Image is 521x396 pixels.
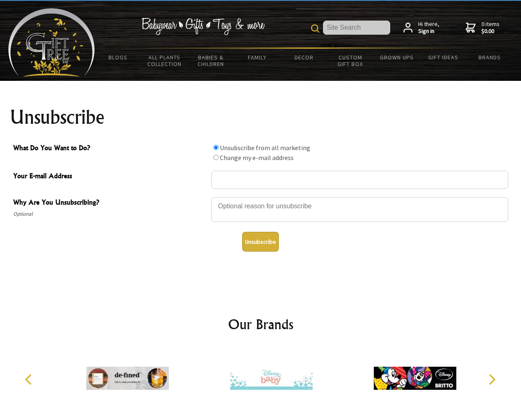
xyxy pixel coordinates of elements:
[403,21,439,35] a: Hi there,Sign in
[466,21,500,35] a: 0 items$0.00
[281,49,327,66] a: Decor
[8,8,95,77] img: Babyware - Gifts - Toys and more...
[211,171,508,189] input: Your E-mail Address
[242,232,279,252] button: Unsubscribe
[467,49,513,66] a: Brands
[17,314,505,334] h2: Our Brands
[323,21,390,35] input: Site Search
[95,49,141,66] a: BLOGS
[13,209,207,219] span: Optional
[13,143,207,155] span: What Do You Want to Do?
[211,197,508,222] textarea: Why Are You Unsubscribing?
[141,49,188,73] a: All Plants Collection
[234,49,281,66] a: Family
[213,155,219,160] input: What Do You Want to Do?
[481,20,500,35] span: 0 items
[220,144,310,152] label: Unsubscribe from all marketing
[213,145,219,150] input: What Do You Want to Do?
[141,18,265,35] img: Babywear - Gifts - Toys & more
[418,28,439,35] strong: Sign in
[10,107,512,127] h1: Unsubscribe
[188,49,234,73] a: Babies & Children
[220,153,294,162] label: Change my e-mail address
[13,171,207,183] span: Your E-mail Address
[483,370,501,389] button: Next
[311,24,319,33] img: product search
[420,49,467,66] a: Gift Ideas
[481,28,500,35] strong: $0.00
[327,49,374,73] a: Custom Gift Box
[13,197,207,209] span: Why Are You Unsubscribing?
[21,370,39,389] button: Previous
[418,21,439,35] span: Hi there,
[373,49,420,66] a: Grown Ups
